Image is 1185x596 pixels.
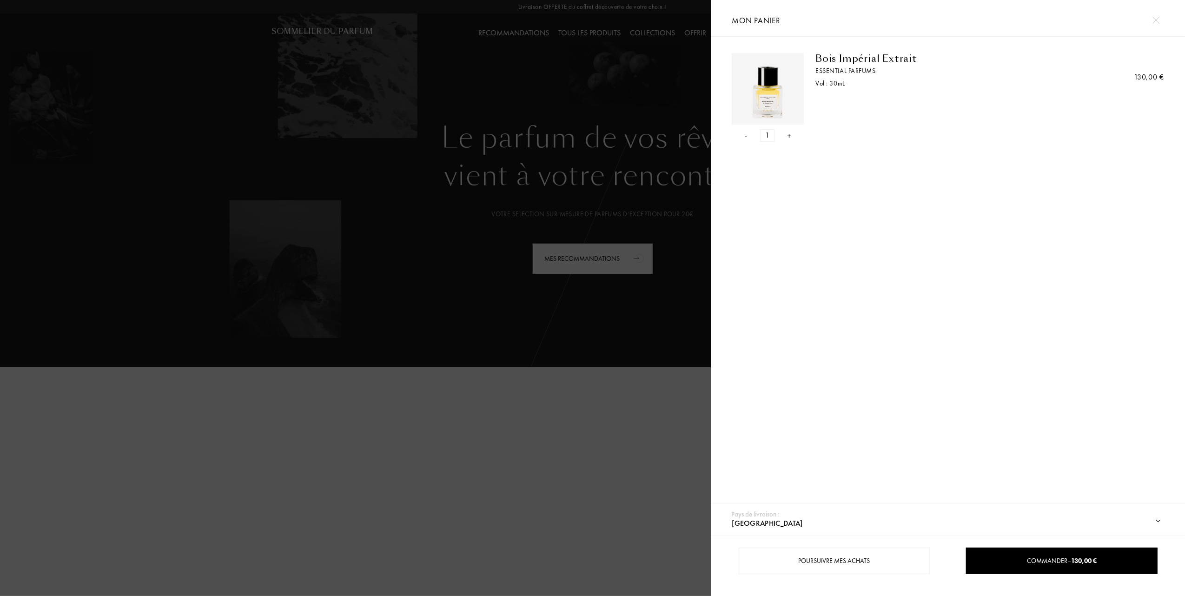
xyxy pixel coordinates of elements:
img: 08BZQXBNJ8.png [734,55,801,123]
span: 130,00 € [1071,556,1097,565]
a: Bois Impérial Extrait [815,53,1056,64]
a: Essential Parfums [815,66,1056,76]
div: - [745,129,748,142]
div: Poursuivre mes achats [739,548,930,574]
span: Mon panier [732,15,780,26]
img: cross.svg [1152,17,1159,24]
div: + [787,129,791,142]
div: Pays de livraison : [731,509,780,520]
span: Commander – [1027,556,1097,565]
div: 1 [760,129,775,142]
div: 130,00 € [1134,72,1164,83]
div: Vol : 30 mL [815,79,1056,88]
